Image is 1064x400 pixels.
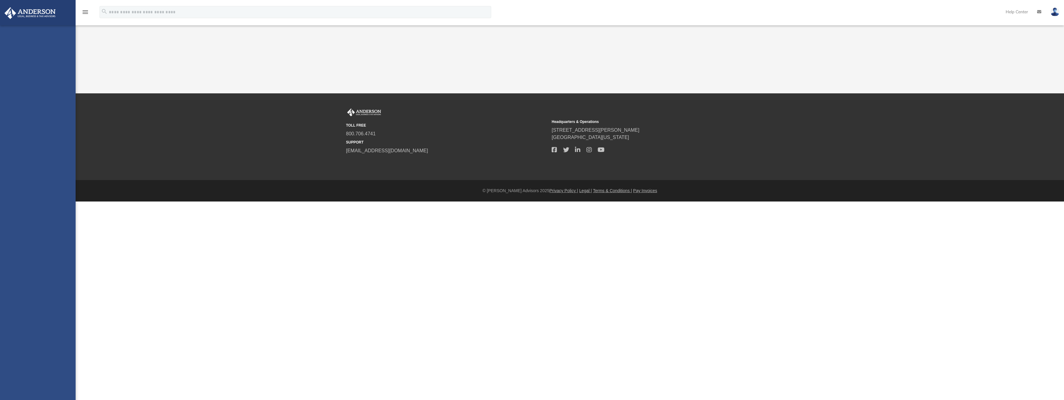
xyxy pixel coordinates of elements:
img: Anderson Advisors Platinum Portal [3,7,57,19]
a: Pay Invoices [633,188,657,193]
a: [STREET_ADDRESS][PERSON_NAME] [552,127,639,133]
a: Legal | [579,188,592,193]
small: TOLL FREE [346,123,547,128]
a: [EMAIL_ADDRESS][DOMAIN_NAME] [346,148,428,153]
i: menu [82,8,89,16]
a: Privacy Policy | [550,188,578,193]
img: Anderson Advisors Platinum Portal [346,108,382,116]
a: 800.706.4741 [346,131,376,136]
i: search [101,8,108,15]
small: SUPPORT [346,140,547,145]
div: © [PERSON_NAME] Advisors 2025 [76,188,1064,194]
a: Terms & Conditions | [593,188,632,193]
small: Headquarters & Operations [552,119,753,124]
a: menu [82,11,89,16]
a: [GEOGRAPHIC_DATA][US_STATE] [552,135,629,140]
img: User Pic [1050,8,1059,16]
